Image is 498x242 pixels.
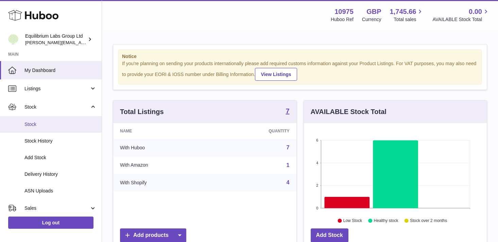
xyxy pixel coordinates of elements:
[366,7,381,16] strong: GBP
[316,161,318,165] text: 4
[24,104,89,110] span: Stock
[316,138,318,142] text: 6
[410,218,447,223] text: Stock over 2 months
[24,86,89,92] span: Listings
[122,53,478,60] strong: Notice
[432,16,490,23] span: AVAILABLE Stock Total
[122,60,478,81] div: If you're planning on sending your products internationally please add required customs informati...
[286,108,289,114] strong: 7
[24,67,97,74] span: My Dashboard
[25,33,86,46] div: Equilibrium Labs Group Ltd
[24,138,97,144] span: Stock History
[24,205,89,211] span: Sales
[362,16,381,23] div: Currency
[8,34,18,44] img: h.woodrow@theliverclinic.com
[8,217,93,229] a: Log out
[316,183,318,187] text: 2
[374,218,398,223] text: Healthy stock
[24,121,97,128] span: Stock
[394,16,424,23] span: Total sales
[334,7,354,16] strong: 10975
[287,180,290,185] a: 4
[432,7,490,23] a: 0.00 AVAILABLE Stock Total
[311,107,387,116] h3: AVAILABLE Stock Total
[25,40,136,45] span: [PERSON_NAME][EMAIL_ADDRESS][DOMAIN_NAME]
[24,188,97,194] span: ASN Uploads
[255,68,297,81] a: View Listings
[120,107,164,116] h3: Total Listings
[213,123,296,139] th: Quantity
[343,218,362,223] text: Low Stock
[113,156,213,174] td: With Amazon
[331,16,354,23] div: Huboo Ref
[316,206,318,210] text: 0
[287,145,290,150] a: 7
[113,139,213,156] td: With Huboo
[24,171,97,178] span: Delivery History
[469,7,482,16] span: 0.00
[113,174,213,191] td: With Shopify
[113,123,213,139] th: Name
[287,162,290,168] a: 1
[390,7,424,23] a: 1,745.66 Total sales
[286,108,289,116] a: 7
[24,154,97,161] span: Add Stock
[390,7,416,16] span: 1,745.66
